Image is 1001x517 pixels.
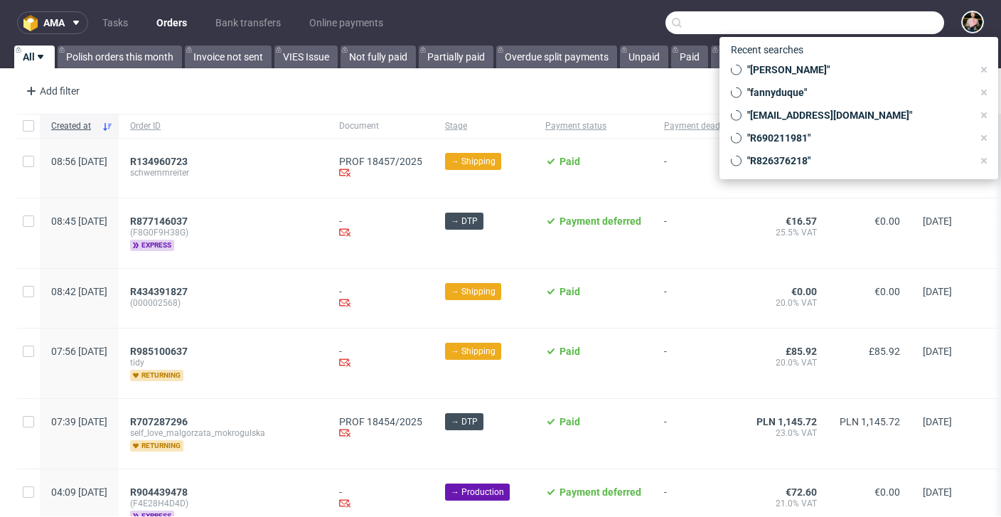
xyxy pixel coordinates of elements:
span: → Production [451,486,504,499]
span: returning [130,370,183,381]
a: Orders [148,11,196,34]
span: [DATE] [923,346,952,357]
span: €0.00 [874,215,900,227]
span: €0.00 [874,286,900,297]
a: Bank transfers [207,11,289,34]
a: R434391827 [130,286,191,297]
span: PLN 1,145.72 [756,416,817,427]
img: logo [23,15,43,31]
span: 21.0% VAT [756,498,817,509]
span: 07:39 [DATE] [51,416,107,427]
a: Unpaid [620,46,668,68]
span: 07:56 [DATE] [51,346,107,357]
span: 20.0% VAT [756,357,817,368]
span: R434391827 [130,286,188,297]
span: Created at [51,120,96,132]
a: R904439478 [130,486,191,498]
a: Paid [671,46,708,68]
span: R985100637 [130,346,188,357]
span: R904439478 [130,486,188,498]
a: PROF 18454/2025 [339,416,422,427]
span: Stage [445,120,523,132]
div: - [339,215,422,240]
span: "fannyduque" [742,85,973,100]
span: self_love_malgorzata_mokrogulska [130,427,316,439]
a: Overdue split payments [496,46,617,68]
span: [DATE] [923,486,952,498]
span: 20.0% VAT [756,297,817,309]
a: Partially paid [419,46,493,68]
span: → DTP [451,415,478,428]
span: 23.0% VAT [756,427,817,439]
span: 08:45 [DATE] [51,215,107,227]
span: Paid [560,156,580,167]
a: Invoice not sent [185,46,272,68]
span: tidy [130,357,316,368]
span: Paid [560,286,580,297]
span: R877146037 [130,215,188,227]
div: Add filter [20,80,82,102]
span: €0.00 [874,486,900,498]
span: (F4E28H4D4D) [130,498,316,509]
span: Paid [560,416,580,427]
span: express [130,240,174,251]
button: ama [17,11,88,34]
span: Order ID [130,120,316,132]
span: Payment status [545,120,641,132]
span: £85.92 [869,346,900,357]
span: "R826376218" [742,154,973,168]
a: Tasks [94,11,136,34]
span: ama [43,18,65,28]
span: 04:09 [DATE] [51,486,107,498]
span: Payment deferred [560,215,641,227]
span: - [664,346,734,381]
span: €72.60 [786,486,817,498]
span: returning [130,440,183,452]
a: R985100637 [130,346,191,357]
a: VIES Issue [274,46,338,68]
a: Online payments [301,11,392,34]
a: Polish orders this month [58,46,182,68]
div: - [339,486,422,511]
span: → DTP [451,215,478,228]
div: - [339,346,422,371]
span: Paid [560,346,580,357]
a: R877146037 [130,215,191,227]
span: [DATE] [923,286,952,297]
span: - [664,416,734,452]
span: "[PERSON_NAME]" [742,63,973,77]
img: Marta Tomaszewska [963,12,983,32]
span: €16.57 [786,215,817,227]
a: PROF 18457/2025 [339,156,422,167]
div: - [339,286,422,311]
span: "R690211981" [742,131,973,145]
span: - [664,156,734,181]
span: Document [339,120,422,132]
a: Not fully paid [341,46,416,68]
span: €0.00 [791,286,817,297]
span: → Shipping [451,155,496,168]
span: → Shipping [451,345,496,358]
a: All [14,46,55,68]
span: → Shipping [451,285,496,298]
span: R707287296 [130,416,188,427]
a: R707287296 [130,416,191,427]
span: "[EMAIL_ADDRESS][DOMAIN_NAME]" [742,108,973,122]
span: £85.92 [786,346,817,357]
span: 08:42 [DATE] [51,286,107,297]
span: - [664,286,734,311]
span: [DATE] [923,215,952,227]
span: schwemmreiter [130,167,316,178]
span: (000002568) [130,297,316,309]
span: R134960723 [130,156,188,167]
span: Payment deadline [664,120,734,132]
span: [DATE] [923,416,952,427]
span: - [664,215,734,251]
a: R134960723 [130,156,191,167]
span: 08:56 [DATE] [51,156,107,167]
span: (F8G0F9H38G) [130,227,316,238]
a: Reprint [711,46,760,68]
span: PLN 1,145.72 [840,416,900,427]
span: Recent searches [725,38,809,61]
span: 25.5% VAT [756,227,817,238]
